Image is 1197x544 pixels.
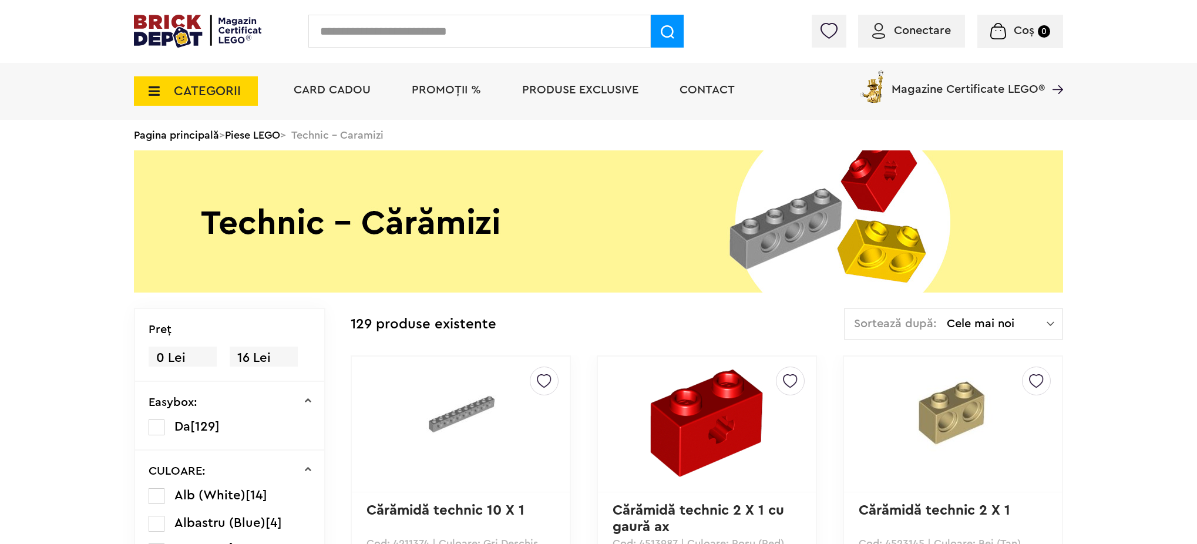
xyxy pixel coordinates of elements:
span: Sortează după: [854,318,937,330]
span: Da [174,420,190,433]
p: Easybox: [149,397,197,408]
div: 129 produse existente [351,308,496,341]
span: [4] [265,516,282,529]
span: [129] [190,420,220,433]
a: Conectare [872,25,951,36]
p: Preţ [149,324,172,335]
span: 0 Lei [149,347,217,370]
img: Cărămidă technic 2 X 1 cu gaură ax [650,367,763,479]
a: PROMOȚII % [412,84,481,96]
a: Cărămidă technic 10 X 1 [367,503,524,518]
span: Conectare [894,25,951,36]
span: Cele mai noi [947,318,1047,330]
img: Cărămidă technic 2 X 1 [870,367,1035,465]
a: Cărămidă technic 2 X 1 cu gaură ax [613,503,788,534]
div: > > Technic - Caramizi [134,120,1063,150]
span: 16 Lei [230,347,298,370]
span: Magazine Certificate LEGO® [892,68,1045,95]
span: Alb (White) [174,489,246,502]
a: Produse exclusive [522,84,638,96]
a: Magazine Certificate LEGO® [1045,68,1063,80]
span: Coș [1014,25,1034,36]
a: Piese LEGO [225,130,280,140]
a: Cărămidă technic 2 X 1 [859,503,1010,518]
a: Pagina principală [134,130,219,140]
img: Technic - Caramizi [134,150,1063,293]
span: [14] [246,489,267,502]
a: Card Cadou [294,84,371,96]
span: CATEGORII [174,85,241,98]
a: Contact [680,84,735,96]
p: CULOARE: [149,465,206,477]
small: 0 [1038,25,1050,38]
img: Cărămidă technic 10 X 1 [379,367,543,465]
span: Albastru (Blue) [174,516,265,529]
